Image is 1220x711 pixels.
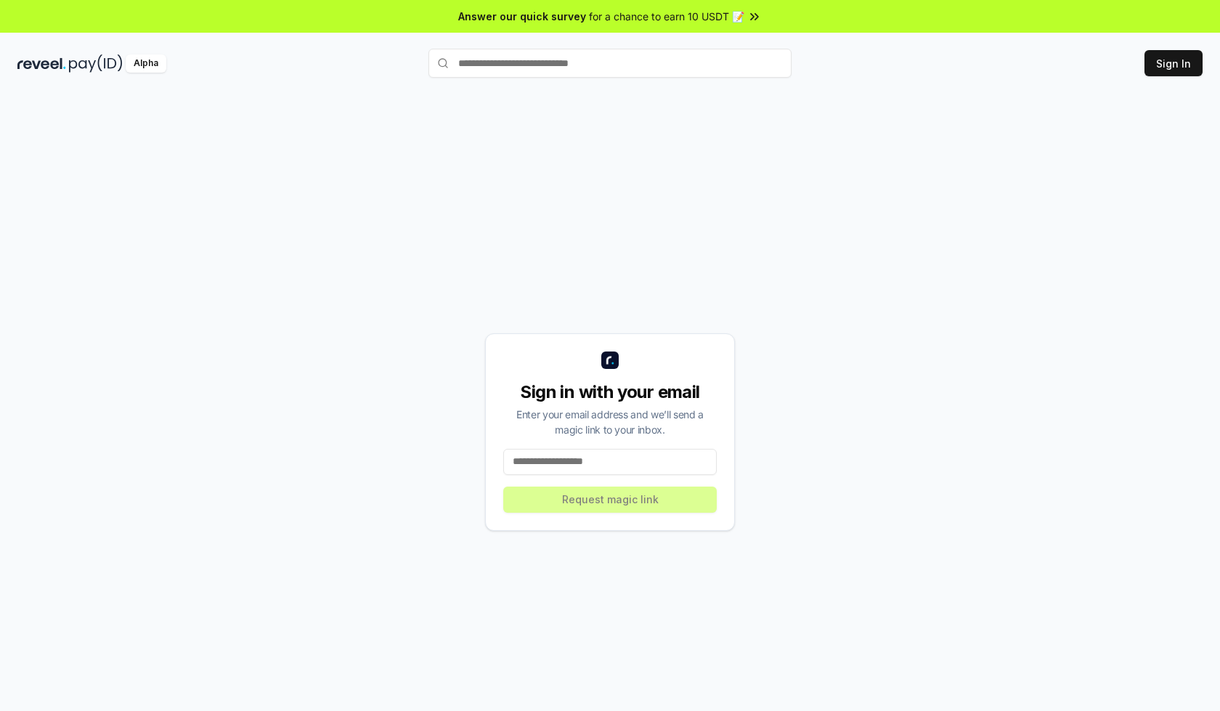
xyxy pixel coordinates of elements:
[1144,50,1203,76] button: Sign In
[601,352,619,369] img: logo_small
[69,54,123,73] img: pay_id
[126,54,166,73] div: Alpha
[503,381,717,404] div: Sign in with your email
[17,54,66,73] img: reveel_dark
[589,9,744,24] span: for a chance to earn 10 USDT 📝
[458,9,586,24] span: Answer our quick survey
[503,407,717,437] div: Enter your email address and we’ll send a magic link to your inbox.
